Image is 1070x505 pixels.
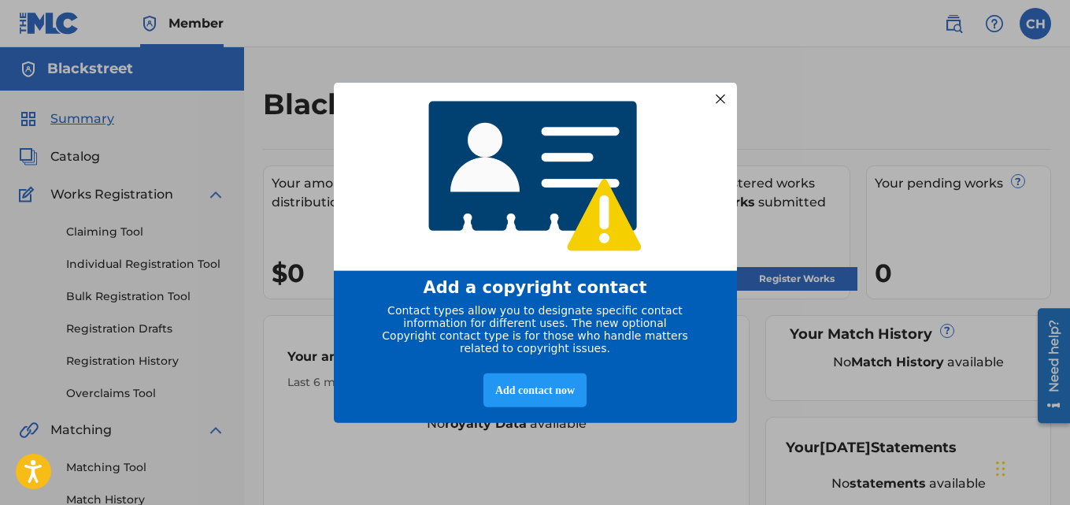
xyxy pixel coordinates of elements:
[354,278,717,297] div: Add a copyright contact
[382,304,687,355] span: Contact types allow you to designate specific contact information for different uses. The new opt...
[483,373,587,407] div: Add contact now
[17,17,39,90] div: Need help?
[12,6,44,121] div: Open Resource Center
[334,82,737,423] div: entering modal
[418,89,653,263] img: 4768233920565408.png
